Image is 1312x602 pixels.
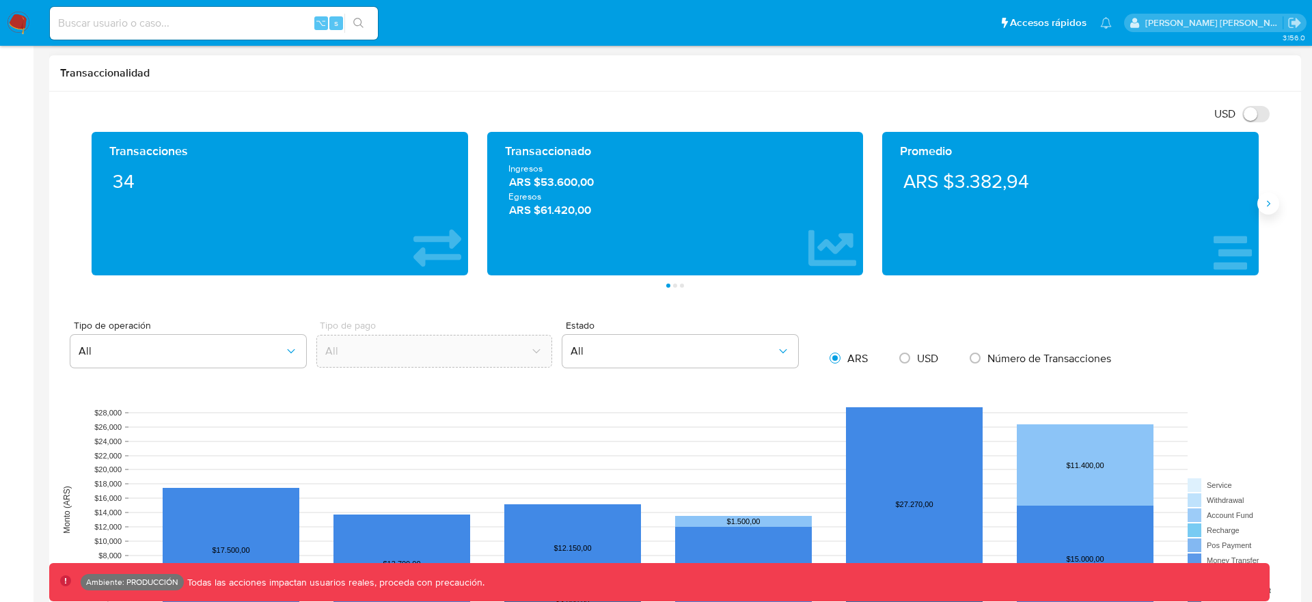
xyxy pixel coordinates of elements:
[184,576,484,589] p: Todas las acciones impactan usuarios reales, proceda con precaución.
[1145,16,1283,29] p: horacio.montalvetti@mercadolibre.com
[50,14,378,32] input: Buscar usuario o caso...
[344,14,372,33] button: search-icon
[1100,17,1112,29] a: Notificaciones
[60,66,1290,80] h1: Transaccionalidad
[316,16,326,29] span: ⌥
[1283,32,1305,43] span: 3.156.0
[86,579,178,585] p: Ambiente: PRODUCCIÓN
[334,16,338,29] span: s
[1010,16,1086,30] span: Accesos rápidos
[1287,16,1302,30] a: Salir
